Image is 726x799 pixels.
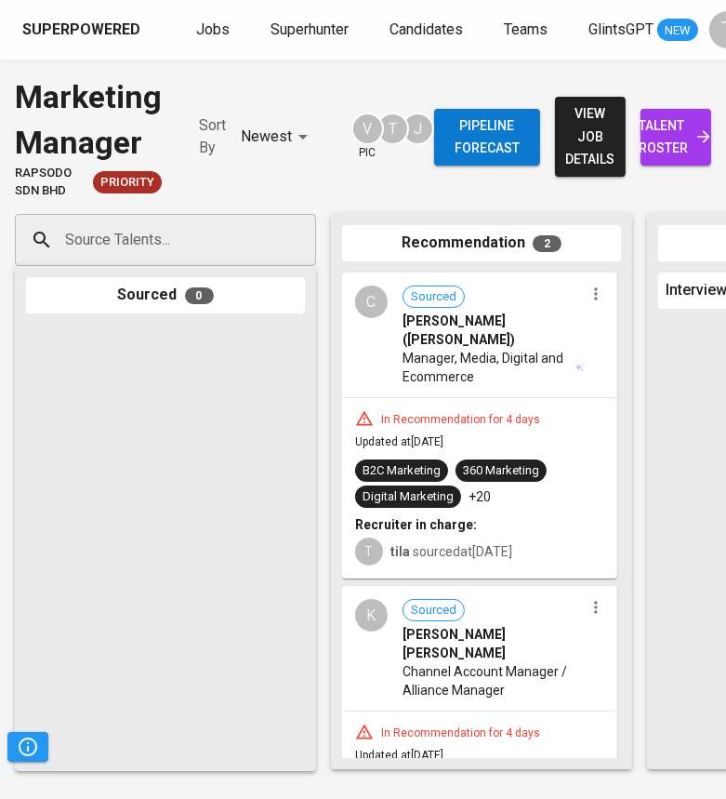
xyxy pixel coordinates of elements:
[196,19,233,42] a: Jobs
[390,544,512,559] span: sourced at [DATE]
[588,20,653,38] span: GlintsGPT
[403,602,464,619] span: Sourced
[374,726,548,741] div: In Recommendation for 4 days
[403,349,573,386] span: Manager, Media, Digital and Ecommerce
[93,171,162,193] div: New Job received from Demand Team
[504,20,548,38] span: Teams
[640,109,711,166] a: talent roster
[26,277,305,313] div: Sourced
[241,126,292,148] p: Newest
[355,435,443,448] span: Updated at [DATE]
[403,288,464,306] span: Sourced
[15,165,86,199] span: Rapsodo Sdn Bhd
[355,538,383,566] div: T
[402,113,434,145] div: J
[588,19,698,42] a: GlintsGPT NEW
[533,235,561,252] span: 2
[342,225,621,261] div: Recommendation
[389,19,467,42] a: Candidates
[355,286,388,318] div: C
[504,19,551,42] a: Teams
[22,20,140,41] div: Superpowered
[570,102,611,171] span: view job details
[185,287,214,304] span: 0
[389,20,463,38] span: Candidates
[351,113,384,145] div: V
[271,19,352,42] a: Superhunter
[271,20,349,38] span: Superhunter
[403,625,584,662] span: [PERSON_NAME] [PERSON_NAME]
[655,114,696,160] span: talent roster
[374,412,548,428] div: In Recommendation for 4 days
[93,174,162,192] span: Priority
[15,74,162,165] div: Marketing Manager
[342,273,617,579] div: CSourced[PERSON_NAME] ([PERSON_NAME])Manager, Media, Digital and EcommerceIn Recommendation for 4...
[376,113,409,145] div: T
[555,97,626,177] button: view job details
[363,488,454,506] div: Digital Marketing
[449,114,525,160] span: Pipeline forecast
[355,749,443,762] span: Updated at [DATE]
[355,599,388,632] div: K
[434,109,540,166] button: Pipeline forecast
[463,462,539,480] div: 360 Marketing
[403,662,584,699] span: Channel Account Manager / Alliance Manager
[7,732,48,762] button: Pipeline Triggers
[351,113,384,161] div: pic
[657,21,698,40] span: NEW
[196,20,230,38] span: Jobs
[363,462,441,480] div: B2C Marketing
[390,544,410,559] b: tila
[241,120,314,154] div: Newest
[469,487,491,506] p: +20
[403,312,584,349] span: [PERSON_NAME] ([PERSON_NAME])
[355,517,477,532] b: Recruiter in charge:
[306,238,310,242] button: Open
[199,114,226,159] p: Sort By
[22,20,144,41] a: Superpowered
